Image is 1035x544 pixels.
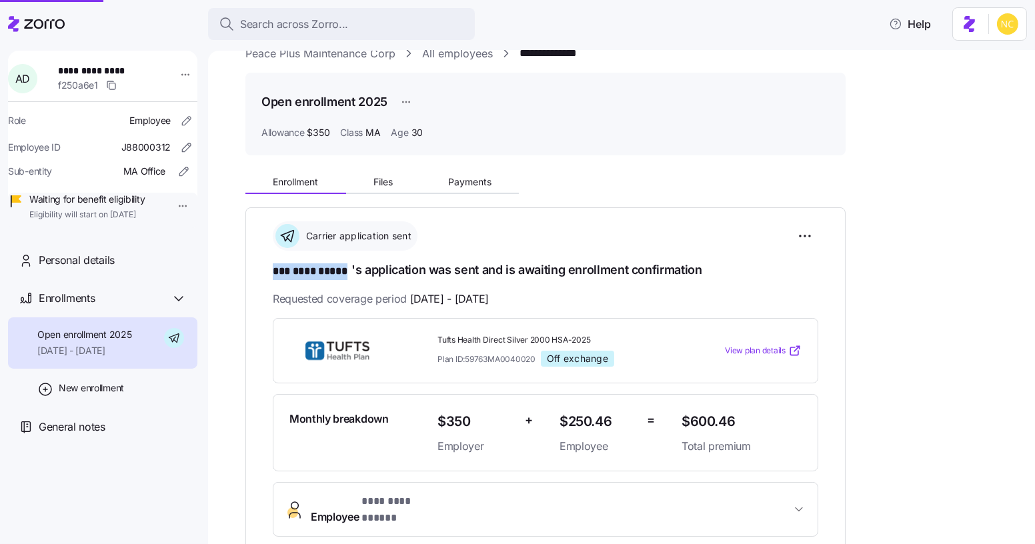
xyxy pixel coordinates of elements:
span: Total premium [682,438,802,455]
span: [DATE] - [DATE] [37,344,131,357]
span: Off exchange [547,353,608,365]
span: Search across Zorro... [240,16,348,33]
span: $250.46 [560,411,636,433]
span: Employee [129,114,171,127]
span: J88000312 [121,141,171,154]
img: THP Direct [289,335,385,366]
span: Role [8,114,26,127]
span: Open enrollment 2025 [37,328,131,341]
span: Employer [437,438,514,455]
span: Carrier application sent [302,229,411,243]
img: e03b911e832a6112bf72643c5874f8d8 [997,13,1018,35]
span: 30 [411,126,423,139]
span: A D [15,73,30,84]
button: Help [878,11,942,37]
span: [DATE] - [DATE] [410,291,489,307]
span: New enrollment [59,381,124,395]
a: Peace Plus Maintenance Corp [245,45,395,62]
span: Employee [311,493,446,525]
a: View plan details [725,344,802,357]
h1: 's application was sent and is awaiting enrollment confirmation [273,261,818,280]
span: $600.46 [682,411,802,433]
a: All employees [422,45,493,62]
span: Age [391,126,408,139]
span: Waiting for benefit eligibility [29,193,145,206]
span: General notes [39,419,105,435]
span: Class [340,126,363,139]
span: Employee ID [8,141,61,154]
span: Employee [560,438,636,455]
span: $350 [437,411,514,433]
span: Files [373,177,393,187]
span: Enrollments [39,290,95,307]
h1: Open enrollment 2025 [261,93,387,110]
span: Eligibility will start on [DATE] [29,209,145,221]
span: Sub-entity [8,165,52,178]
span: MA [365,126,380,139]
span: Payments [448,177,491,187]
span: Tufts Health Direct Silver 2000 HSA-2025 [437,335,671,346]
span: MA Office [123,165,165,178]
span: = [647,411,655,430]
span: Allowance [261,126,304,139]
span: f250a6e1 [58,79,98,92]
span: + [525,411,533,430]
span: Personal details [39,252,115,269]
span: Plan ID: 59763MA0040020 [437,353,536,365]
span: Requested coverage period [273,291,489,307]
span: Help [889,16,931,32]
span: View plan details [725,345,786,357]
span: $350 [307,126,329,139]
span: Enrollment [273,177,318,187]
button: Search across Zorro... [208,8,475,40]
span: Monthly breakdown [289,411,389,427]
